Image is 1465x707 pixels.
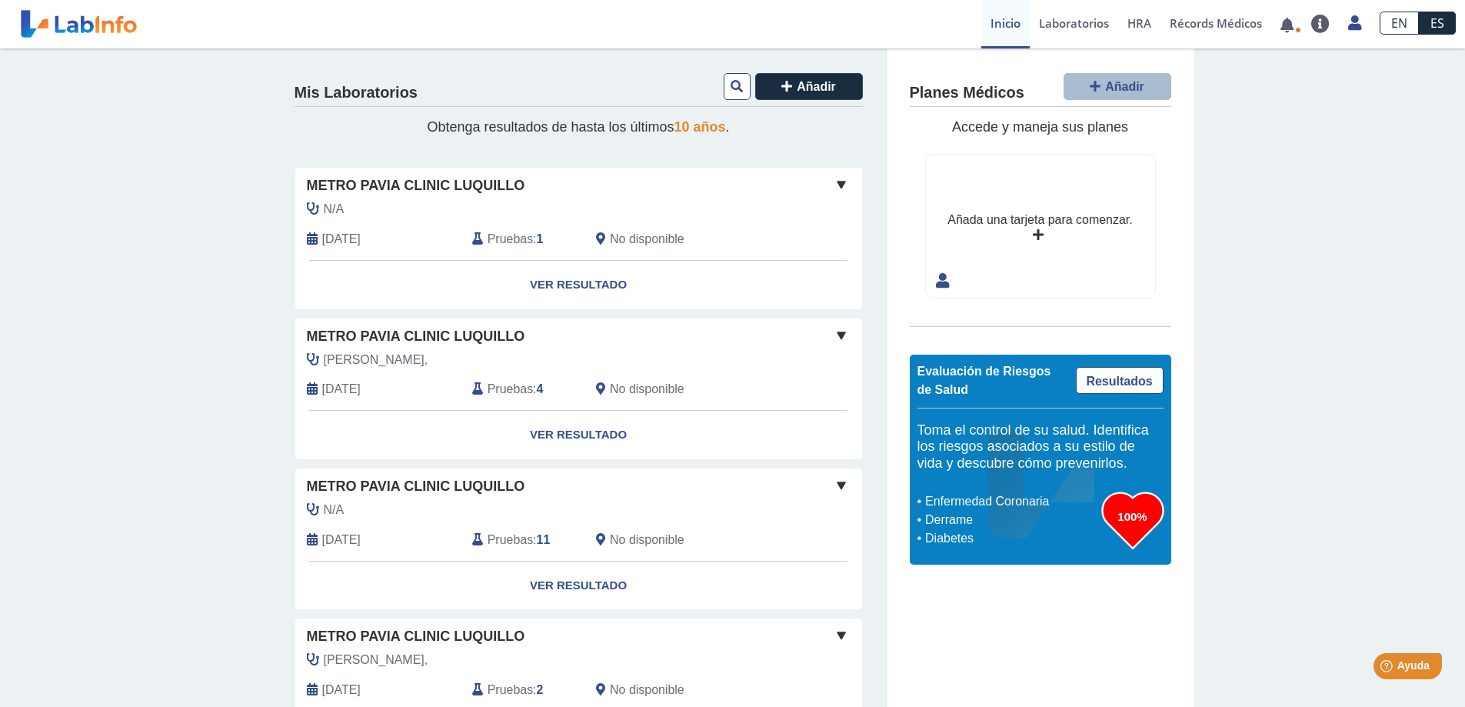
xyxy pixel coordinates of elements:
[1076,367,1164,394] a: Resultados
[322,380,361,399] span: 2025-07-25
[610,380,684,399] span: No disponible
[461,380,584,399] div: :
[461,681,584,699] div: :
[307,326,525,347] span: Metro Pavia Clinic Luquillo
[610,681,684,699] span: No disponible
[295,411,862,459] a: Ver Resultado
[295,261,862,309] a: Ver Resultado
[674,119,726,135] span: 10 años
[295,562,862,610] a: Ver Resultado
[324,200,345,218] span: N/A
[1105,80,1144,93] span: Añadir
[755,73,863,100] button: Añadir
[537,533,551,546] b: 11
[921,511,1102,529] li: Derrame
[537,683,544,696] b: 2
[1380,12,1419,35] a: EN
[322,681,361,699] span: 2025-01-15
[797,80,836,93] span: Añadir
[307,476,525,497] span: Metro Pavia Clinic Luquillo
[307,175,525,196] span: Metro Pavia Clinic Luquillo
[322,531,361,549] span: 2025-04-03
[610,230,684,248] span: No disponible
[952,119,1128,135] span: Accede y maneja sus planes
[537,232,544,245] b: 1
[295,84,418,102] h4: Mis Laboratorios
[461,230,584,248] div: :
[947,211,1132,229] div: Añada una tarjeta para comenzar.
[324,501,345,519] span: N/A
[921,492,1102,511] li: Enfermedad Coronaria
[910,84,1024,102] h4: Planes Médicos
[488,531,533,549] span: Pruebas
[324,651,428,669] span: Jimenez Mejia,
[917,422,1164,472] h5: Toma el control de su salud. Identifica los riesgos asociados a su estilo de vida y descubre cómo...
[307,626,525,647] span: Metro Pavia Clinic Luquillo
[1102,507,1164,526] h3: 100%
[488,230,533,248] span: Pruebas
[1419,12,1456,35] a: ES
[917,365,1051,396] span: Evaluación de Riesgos de Salud
[1064,73,1171,100] button: Añadir
[488,380,533,399] span: Pruebas
[1127,15,1151,31] span: HRA
[322,230,361,248] span: 2025-10-07
[921,529,1102,548] li: Diabetes
[1328,647,1448,690] iframe: Help widget launcher
[324,351,428,369] span: Jimenez Mejia,
[537,382,544,395] b: 4
[488,681,533,699] span: Pruebas
[427,119,729,135] span: Obtenga resultados de hasta los últimos .
[610,531,684,549] span: No disponible
[461,531,584,549] div: :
